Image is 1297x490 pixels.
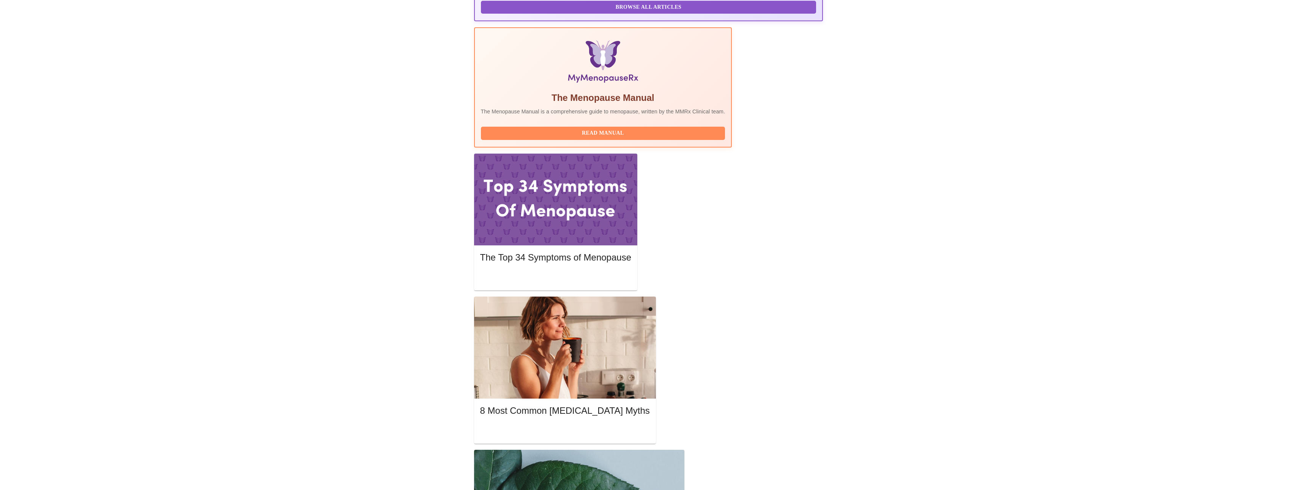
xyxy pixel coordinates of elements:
[520,40,686,86] img: Menopause Manual
[488,426,642,435] span: Read More
[480,273,633,280] a: Read More
[481,3,818,10] a: Browse All Articles
[481,127,725,140] button: Read Manual
[489,3,809,12] span: Browse All Articles
[480,270,631,284] button: Read More
[481,1,816,14] button: Browse All Articles
[480,405,650,417] h5: 8 Most Common [MEDICAL_DATA] Myths
[481,92,725,104] h5: The Menopause Manual
[480,424,650,437] button: Read More
[481,108,725,115] p: The Menopause Manual is a comprehensive guide to menopause, written by the MMRx Clinical team.
[489,129,718,138] span: Read Manual
[480,427,652,433] a: Read More
[481,129,727,136] a: Read Manual
[480,251,631,264] h5: The Top 34 Symptoms of Menopause
[488,272,624,282] span: Read More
